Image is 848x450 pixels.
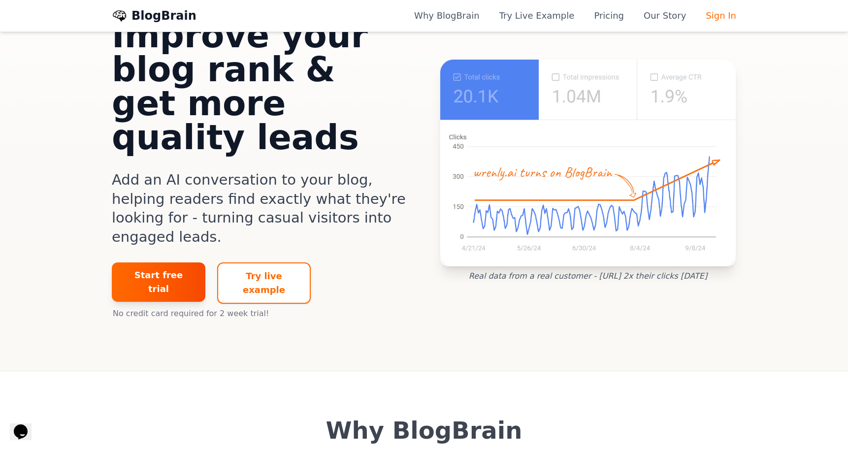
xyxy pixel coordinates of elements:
a: Our Story [644,9,686,23]
iframe: chat widget [10,411,41,440]
h1: Improve your blog rank & get more quality leads [112,19,408,155]
a: Try Live Example [499,9,575,23]
a: BlogBrain [131,8,196,24]
a: Pricing [594,9,624,23]
img: BlogBrain [112,8,128,24]
p: No credit card required for 2 week trial! [112,304,408,323]
a: Start free trial [112,262,205,302]
img: BlogBrain Stats [440,60,736,266]
a: Why BlogBrain [414,9,480,23]
a: Sign In [706,9,736,23]
p: Add an AI conversation to your blog, helping readers find exactly what they're looking for - turn... [112,170,408,247]
a: Try live example [217,262,311,304]
h1: Why BlogBrain [259,418,589,442]
p: Real data from a real customer - [URL] 2x their clicks [DATE] [440,270,736,282]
